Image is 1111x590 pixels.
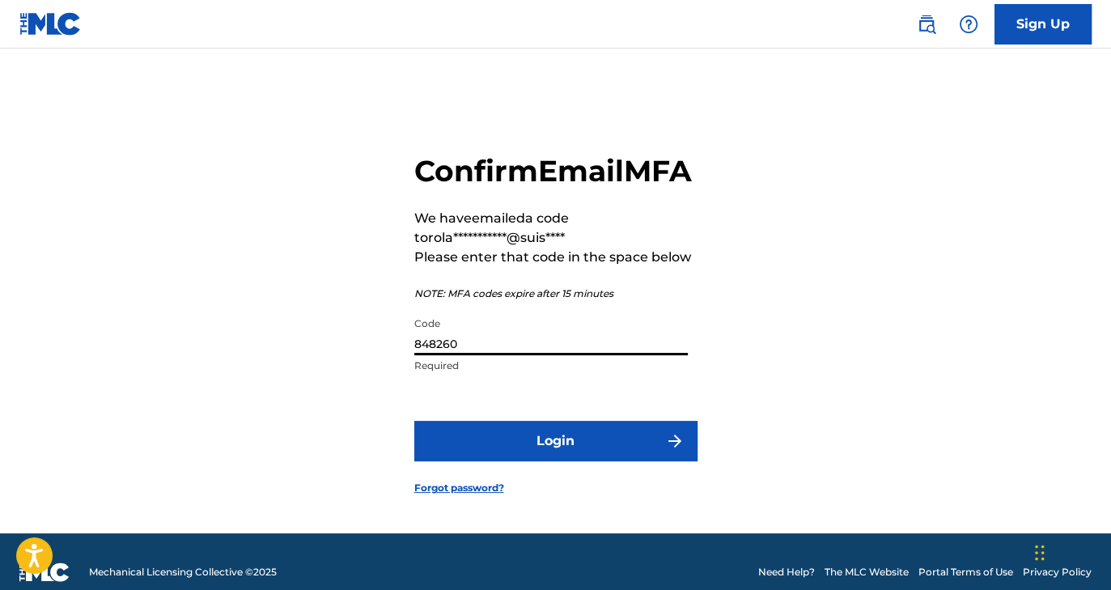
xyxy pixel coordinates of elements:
a: The MLC Website [825,565,909,579]
button: Login [414,421,698,461]
p: Required [414,359,688,373]
img: search [917,15,936,34]
h2: Confirm Email MFA [414,153,698,189]
a: Forgot password? [414,481,504,495]
span: Mechanical Licensing Collective © 2025 [89,565,277,579]
p: Please enter that code in the space below [414,248,698,267]
a: Portal Terms of Use [918,565,1013,579]
img: help [959,15,978,34]
img: f7272a7cc735f4ea7f67.svg [665,431,685,451]
iframe: Chat Widget [1030,512,1111,590]
div: Drag [1035,528,1045,577]
img: MLC Logo [19,12,82,36]
img: logo [19,562,70,582]
a: Public Search [910,8,943,40]
a: Need Help? [758,565,815,579]
a: Sign Up [994,4,1092,45]
div: Help [952,8,985,40]
p: NOTE: MFA codes expire after 15 minutes [414,287,698,301]
a: Privacy Policy [1023,565,1092,579]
